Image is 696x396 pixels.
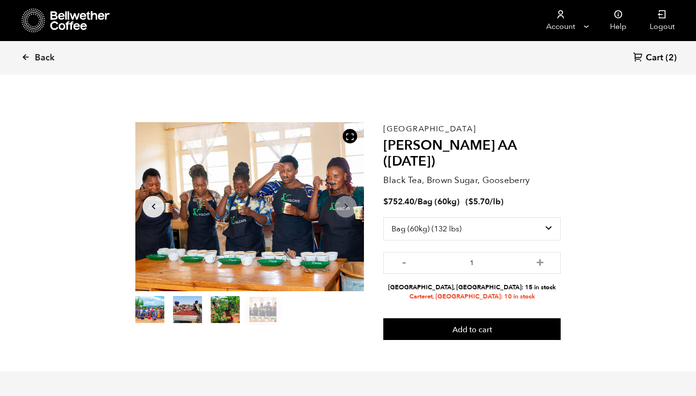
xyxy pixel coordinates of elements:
[490,196,501,207] span: /lb
[414,196,418,207] span: /
[383,196,388,207] span: $
[383,318,561,340] button: Add to cart
[666,52,677,64] span: (2)
[383,196,414,207] bdi: 752.40
[633,52,677,65] a: Cart (2)
[35,52,55,64] span: Back
[468,196,473,207] span: $
[383,138,561,170] h2: [PERSON_NAME] AA ([DATE])
[534,257,546,267] button: +
[646,52,663,64] span: Cart
[465,196,504,207] span: ( )
[383,283,561,292] li: [GEOGRAPHIC_DATA], [GEOGRAPHIC_DATA]: 15 in stock
[418,196,460,207] span: Bag (60kg)
[398,257,410,267] button: -
[468,196,490,207] bdi: 5.70
[383,174,561,187] p: Black Tea, Brown Sugar, Gooseberry
[383,292,561,301] li: Carteret, [GEOGRAPHIC_DATA]: 10 in stock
